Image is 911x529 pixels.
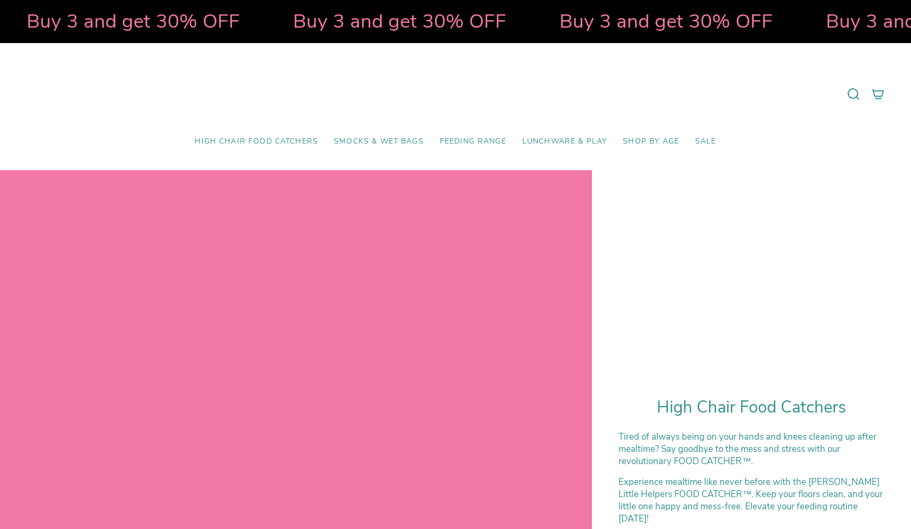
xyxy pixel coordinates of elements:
[187,129,326,154] a: High Chair Food Catchers
[326,129,432,154] a: Smocks & Wet Bags
[195,137,318,146] span: High Chair Food Catchers
[687,129,724,154] a: SALE
[334,137,424,146] span: Smocks & Wet Bags
[290,8,504,35] strong: Buy 3 and get 30% OFF
[619,431,884,467] p: Tired of always being on your hands and knees cleaning up after mealtime? Say goodbye to the mess...
[623,137,679,146] span: Shop by Age
[619,476,884,525] div: Experience mealtime like never before with the [PERSON_NAME] Little Helpers FOOD CATCHER™. Keep y...
[440,137,506,146] span: Feeding Range
[364,59,547,129] a: Mumma’s Little Helpers
[695,137,716,146] span: SALE
[432,129,514,154] a: Feeding Range
[557,8,770,35] strong: Buy 3 and get 30% OFF
[24,8,237,35] strong: Buy 3 and get 30% OFF
[514,129,615,154] a: Lunchware & Play
[615,129,687,154] a: Shop by Age
[619,398,884,417] h1: High Chair Food Catchers
[522,137,607,146] span: Lunchware & Play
